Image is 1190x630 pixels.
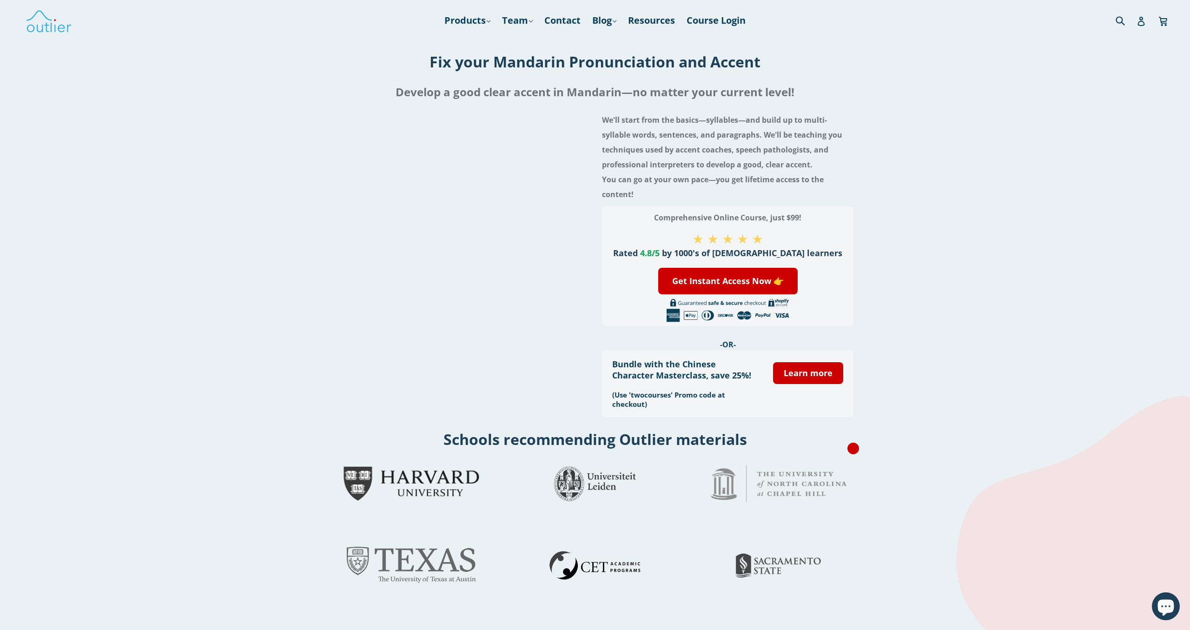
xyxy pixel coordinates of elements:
[612,210,844,225] h3: Comprehensive Online Course, just $99!
[497,12,537,29] a: Team
[640,247,660,259] span: 4.8/5
[692,230,763,247] span: ★ ★ ★ ★ ★
[658,268,798,294] a: Get Instant Access Now 👉
[602,113,853,202] h4: We'll start from the basics—syllables—and build up to multi-syllable words, sentences, and paragr...
[682,12,750,29] a: Course Login
[337,121,588,262] iframe: Embedded Youtube Video
[1113,11,1139,30] input: Search
[623,12,680,29] a: Resources
[1149,592,1183,623] inbox-online-store-chat: Shopify online store chat
[26,7,72,34] img: Outlier Linguistics
[662,247,842,259] span: by 1000's of [DEMOGRAPHIC_DATA] learners
[612,358,760,381] h3: Bundle with the Chinese Character Masterclass, save 25%!
[540,12,585,29] a: Contact
[612,390,760,409] h3: (Use 'twocourses' Promo code at checkout)
[326,81,864,103] h2: Develop a good clear accent in Mandarin—no matter your current level!
[720,339,736,350] span: -OR-
[613,247,638,259] span: Rated
[440,12,495,29] a: Products
[326,429,864,449] h2: Schools recommending Outlier materials
[326,52,864,72] h1: Fix your Mandarin Pronunciation and Accent
[773,362,843,384] a: Learn more
[588,12,621,29] a: Blog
